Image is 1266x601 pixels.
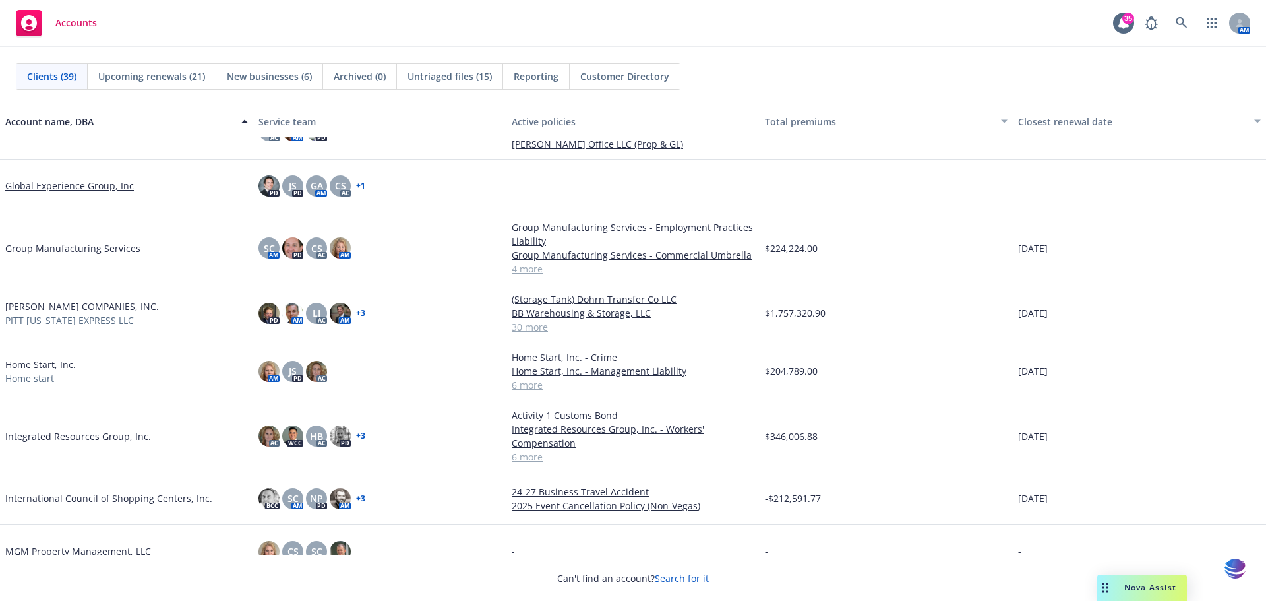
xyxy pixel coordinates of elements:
[282,303,303,324] img: photo
[356,432,365,440] a: + 3
[1138,10,1164,36] a: Report a Bug
[258,426,280,447] img: photo
[282,237,303,259] img: photo
[1018,364,1048,378] span: [DATE]
[310,491,323,505] span: NP
[311,241,322,255] span: CS
[258,115,501,129] div: Service team
[512,306,754,320] a: BB Warehousing & Storage, LLC
[765,364,818,378] span: $204,789.00
[1018,306,1048,320] span: [DATE]
[655,572,709,585] a: Search for it
[258,175,280,197] img: photo
[512,115,754,129] div: Active policies
[512,408,754,422] a: Activity 1 Customs Bond
[765,491,821,505] span: -$212,591.77
[1018,115,1246,129] div: Closest renewal date
[1124,582,1176,593] span: Nova Assist
[514,69,558,83] span: Reporting
[1013,106,1266,137] button: Closest renewal date
[330,426,351,447] img: photo
[5,429,151,443] a: Integrated Resources Group, Inc.
[765,241,818,255] span: $224,224.00
[512,179,515,193] span: -
[27,69,76,83] span: Clients (39)
[765,429,818,443] span: $346,006.88
[512,450,754,464] a: 6 more
[334,69,386,83] span: Archived (0)
[98,69,205,83] span: Upcoming renewals (21)
[289,179,297,193] span: JS
[5,300,159,313] a: [PERSON_NAME] COMPANIES, INC.
[512,364,754,378] a: Home Start, Inc. - Management Liability
[313,306,320,320] span: LI
[306,361,327,382] img: photo
[258,303,280,324] img: photo
[765,115,993,129] div: Total premiums
[311,544,322,558] span: SC
[1168,10,1195,36] a: Search
[282,426,303,447] img: photo
[1018,491,1048,505] span: [DATE]
[5,371,54,385] span: Home start
[1018,544,1021,558] span: -
[227,69,312,83] span: New businesses (6)
[5,313,134,327] span: PITT [US_STATE] EXPRESS LLC
[1018,241,1048,255] span: [DATE]
[5,179,134,193] a: Global Experience Group, Inc
[1122,13,1134,24] div: 35
[407,69,492,83] span: Untriaged files (15)
[330,237,351,259] img: photo
[356,182,365,190] a: + 1
[264,241,275,255] span: SC
[5,115,233,129] div: Account name, DBA
[1018,179,1021,193] span: -
[335,179,346,193] span: CS
[5,358,76,371] a: Home Start, Inc.
[512,350,754,364] a: Home Start, Inc. - Crime
[311,179,323,193] span: GA
[512,485,754,499] a: 24-27 Business Travel Accident
[330,488,351,509] img: photo
[310,429,323,443] span: HB
[258,361,280,382] img: photo
[258,541,280,562] img: photo
[512,499,754,513] a: 2025 Event Cancellation Policy (Non-Vegas)
[330,303,351,324] img: photo
[512,378,754,392] a: 6 more
[512,422,754,450] a: Integrated Resources Group, Inc. - Workers' Compensation
[55,18,97,28] span: Accounts
[11,5,102,42] a: Accounts
[258,488,280,509] img: photo
[1018,429,1048,443] span: [DATE]
[356,309,365,317] a: + 3
[330,541,351,562] img: photo
[512,248,754,262] a: Group Manufacturing Services - Commercial Umbrella
[287,491,299,505] span: SC
[512,137,754,151] a: [PERSON_NAME] Office LLC (Prop & GL)
[1097,575,1187,601] button: Nova Assist
[1199,10,1225,36] a: Switch app
[253,106,506,137] button: Service team
[765,544,768,558] span: -
[5,544,151,558] a: MGM Property Management, LLC
[5,491,212,505] a: International Council of Shopping Centers, Inc.
[1224,557,1246,581] img: svg+xml;base64,PHN2ZyB3aWR0aD0iMzQiIGhlaWdodD0iMzQiIHZpZXdCb3g9IjAgMCAzNCAzNCIgZmlsbD0ibm9uZSIgeG...
[765,306,826,320] span: $1,757,320.90
[512,262,754,276] a: 4 more
[765,179,768,193] span: -
[580,69,669,83] span: Customer Directory
[1097,575,1114,601] div: Drag to move
[760,106,1013,137] button: Total premiums
[512,292,754,306] a: (Storage Tank) Dohrn Transfer Co LLC
[512,220,754,248] a: Group Manufacturing Services - Employment Practices Liability
[512,544,515,558] span: -
[5,241,140,255] a: Group Manufacturing Services
[506,106,760,137] button: Active policies
[512,320,754,334] a: 30 more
